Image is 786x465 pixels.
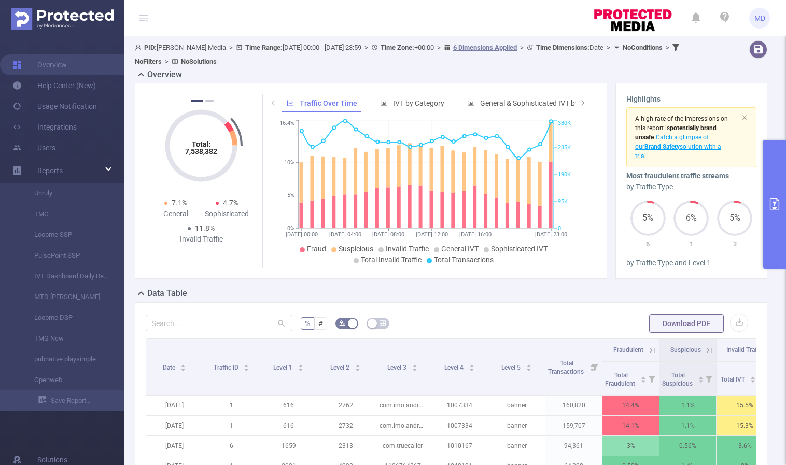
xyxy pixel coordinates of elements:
p: 1.1% [659,396,716,415]
div: Sort [412,363,418,369]
p: 3% [602,436,659,456]
span: 5% [630,214,666,222]
b: PID: [144,44,157,51]
tspan: 16.4% [279,120,294,127]
button: Download PDF [649,314,724,333]
button: icon: close [741,112,748,123]
div: Sort [243,363,249,369]
b: Time Dimensions : [536,44,589,51]
a: Loopme SSP [21,224,112,245]
span: 11.8% [195,224,215,232]
p: 1007334 [431,396,488,415]
a: Integrations [12,117,77,137]
b: No Conditions [623,44,663,51]
i: icon: line-chart [287,100,294,107]
tspan: [DATE] 16:00 [459,231,492,238]
p: 0.56% [659,436,716,456]
p: 15.3% [717,416,773,435]
span: 4.7% [223,199,238,207]
b: Time Range: [245,44,283,51]
p: banner [488,436,545,456]
div: Sort [298,363,304,369]
i: Filter menu [701,362,716,395]
p: 616 [260,416,317,435]
i: icon: caret-up [750,375,756,378]
span: % [305,319,310,328]
b: Most fraudulent traffic streams [626,172,729,180]
p: 1 [203,416,260,435]
tspan: 10% [284,159,294,166]
tspan: [DATE] 00:00 [286,231,318,238]
span: General IVT [441,245,479,253]
tspan: 0 [558,225,561,232]
span: # [318,319,323,328]
div: by Traffic Type [626,181,756,192]
i: icon: caret-down [469,367,474,370]
span: Total Transactions [548,360,585,375]
p: 1.1% [659,416,716,435]
div: Sophisticated [201,208,252,219]
a: Unruly [21,183,112,204]
div: by Traffic Type and Level 1 [626,258,756,269]
div: Invalid Traffic [176,234,227,245]
span: > [663,44,672,51]
span: IVT by Category [393,99,444,107]
i: icon: caret-up [526,363,531,366]
i: icon: caret-up [698,375,704,378]
p: 1007334 [431,416,488,435]
i: icon: caret-up [412,363,417,366]
p: [DATE] [146,416,203,435]
span: Invalid Traffic [726,346,764,354]
i: icon: caret-up [640,375,646,378]
div: Sort [698,375,704,381]
i: icon: caret-down [750,378,756,382]
i: icon: bg-colors [339,320,345,326]
span: 7.1% [172,199,187,207]
i: icon: caret-up [298,363,303,366]
tspan: [DATE] 08:00 [373,231,405,238]
span: Suspicious [339,245,373,253]
i: icon: caret-down [180,367,186,370]
tspan: 285K [558,144,571,151]
b: No Solutions [181,58,217,65]
span: Total Suspicious [662,372,694,387]
p: 14.4% [602,396,659,415]
span: Level 3 [387,364,408,371]
i: Filter menu [644,362,659,395]
i: Filter menu [587,339,602,395]
i: icon: caret-down [698,378,704,382]
tspan: Total: [192,140,211,148]
tspan: 190K [558,171,571,178]
p: 1659 [260,436,317,456]
span: Traffic ID [214,364,240,371]
span: Level 5 [501,364,522,371]
p: com.truecaller [374,436,431,456]
p: 14.1% [602,416,659,435]
tspan: 5% [287,192,294,199]
span: Date [536,44,603,51]
button: 1 [191,100,203,102]
div: Sort [355,363,361,369]
b: No Filters [135,58,162,65]
button: 2 [205,100,214,102]
a: TMG [21,204,112,224]
i: icon: caret-down [355,367,360,370]
span: Level 1 [273,364,294,371]
i: icon: left [270,100,276,106]
a: PulsePoint SSP [21,245,112,266]
i: icon: bar-chart [467,100,474,107]
tspan: [DATE] 12:00 [416,231,448,238]
span: Total Invalid Traffic [361,256,422,264]
span: is [635,124,717,141]
span: [PERSON_NAME] Media [DATE] 00:00 - [DATE] 23:59 +00:00 [135,44,682,65]
span: Traffic Over Time [300,99,357,107]
b: Brand Safety [644,143,680,150]
i: icon: user [135,44,144,51]
a: Help Center (New) [12,75,96,96]
span: > [162,58,172,65]
b: potentially brand unsafe [635,124,717,141]
span: 6% [673,214,709,222]
span: Fraudulent [613,346,643,354]
tspan: 7,538,382 [185,147,217,156]
p: 6 [203,436,260,456]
